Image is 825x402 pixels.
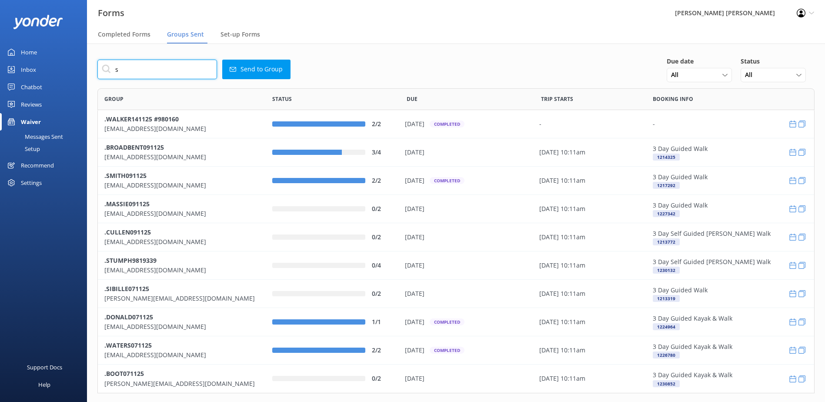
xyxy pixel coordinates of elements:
[372,317,394,327] div: 1/1
[97,308,815,336] div: row
[104,312,153,321] b: .DONALD071125
[539,317,642,327] div: [DATE] 10:11am
[405,232,424,242] p: [DATE]
[27,358,62,376] div: Support Docs
[97,223,815,251] div: row
[97,167,815,195] div: row
[104,237,259,247] p: [EMAIL_ADDRESS][DOMAIN_NAME]
[372,289,394,298] div: 0/2
[430,177,464,184] div: Completed
[220,30,260,39] span: Set-up Forms
[167,30,204,39] span: Groups Sent
[653,323,680,330] div: 1224964
[653,119,655,129] div: -
[653,295,680,302] div: 1213319
[653,144,708,154] p: 3 Day Guided Walk
[97,280,815,308] div: row
[372,204,394,214] div: 0/2
[653,172,708,182] p: 3 Day Guided Walk
[104,209,259,218] p: [EMAIL_ADDRESS][DOMAIN_NAME]
[653,370,732,380] p: 3 Day Guided Kayak & Walk
[104,171,147,179] b: .SMITH091125
[97,195,815,223] div: row
[21,157,54,174] div: Recommend
[539,289,642,298] div: [DATE] 10:11am
[21,96,42,113] div: Reviews
[372,345,394,355] div: 2/2
[372,176,394,185] div: 2/2
[405,261,424,270] p: [DATE]
[97,110,815,138] div: row
[539,374,642,383] div: [DATE] 10:11am
[671,70,684,80] span: All
[653,210,680,217] div: 1227342
[5,143,40,155] div: Setup
[104,294,259,303] p: [PERSON_NAME][EMAIL_ADDRESS][DOMAIN_NAME]
[539,176,642,185] div: [DATE] 10:11am
[13,15,63,29] img: yonder-white-logo.png
[653,285,708,295] p: 3 Day Guided Walk
[21,113,41,131] div: Waiver
[104,228,151,236] b: .CULLEN091125
[539,345,642,355] div: [DATE] 10:11am
[104,95,124,103] span: Group
[667,57,741,66] h5: Due date
[653,267,680,274] div: 1230132
[104,350,259,360] p: [EMAIL_ADDRESS][DOMAIN_NAME]
[5,143,87,155] a: Setup
[405,345,424,355] p: [DATE]
[104,284,149,292] b: .SIBILLE071125
[430,121,464,127] div: Completed
[539,232,642,242] div: [DATE] 10:11am
[541,95,573,103] span: Trip Starts
[97,138,815,167] div: row
[104,114,179,123] b: .WALKER141125 #980160
[653,352,680,358] div: 1226780
[653,182,680,189] div: 1217292
[539,261,642,270] div: [DATE] 10:11am
[97,251,815,280] div: row
[653,342,732,352] p: 3 Day Guided Kayak & Walk
[104,369,144,378] b: .BOOT071125
[741,57,815,66] h5: Status
[104,322,259,332] p: [EMAIL_ADDRESS][DOMAIN_NAME]
[104,265,259,275] p: [EMAIL_ADDRESS][DOMAIN_NAME]
[653,380,680,387] div: 1230852
[372,147,394,157] div: 3/4
[539,119,642,129] div: -
[430,318,464,325] div: Completed
[405,176,424,185] p: [DATE]
[104,152,259,162] p: [EMAIL_ADDRESS][DOMAIN_NAME]
[653,257,771,267] p: 3 Day Self Guided [PERSON_NAME] Walk
[104,124,259,134] p: [EMAIL_ADDRESS][DOMAIN_NAME]
[539,147,642,157] div: [DATE] 10:11am
[222,60,291,79] button: Send to Group
[97,365,815,393] div: row
[653,154,680,161] div: 1214325
[104,143,164,151] b: .BROADBENT091125
[372,232,394,242] div: 0/2
[372,374,394,383] div: 0/2
[98,6,124,20] h3: Forms
[21,78,42,96] div: Chatbot
[104,181,259,190] p: [EMAIL_ADDRESS][DOMAIN_NAME]
[21,61,36,78] div: Inbox
[653,229,771,238] p: 3 Day Self Guided [PERSON_NAME] Walk
[5,131,63,143] div: Messages Sent
[98,30,150,39] span: Completed Forms
[97,110,815,393] div: grid
[430,347,464,354] div: Completed
[21,174,42,191] div: Settings
[407,95,418,103] span: Due
[405,204,424,214] p: [DATE]
[405,119,424,129] p: [DATE]
[745,70,758,80] span: All
[38,376,50,393] div: Help
[372,119,394,129] div: 2/2
[539,204,642,214] div: [DATE] 10:11am
[653,238,680,245] div: 1213772
[21,44,37,61] div: Home
[5,131,87,143] a: Messages Sent
[104,199,150,208] b: .MASSIE091125
[104,256,157,264] b: .STUMPH9819339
